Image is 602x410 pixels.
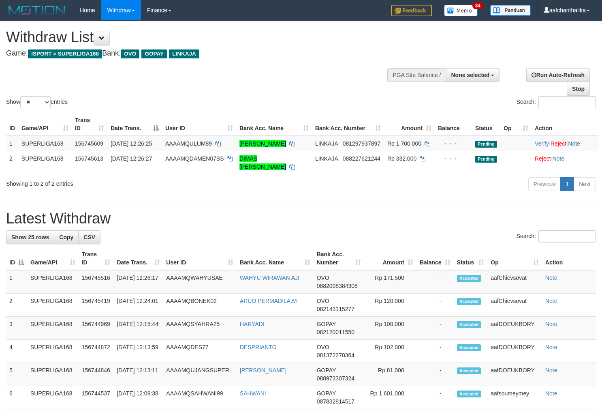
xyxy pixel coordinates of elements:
span: Accepted [457,298,481,305]
td: 2 [6,151,18,174]
h1: Withdraw List [6,29,393,45]
td: 156744872 [79,340,114,363]
h1: Latest Withdraw [6,210,596,227]
span: Accepted [457,367,481,374]
span: Copy 081372270364 to clipboard [317,352,354,358]
span: OVO [317,298,329,304]
td: SUPERLIGA168 [27,340,79,363]
span: AAAAMQDAMEN07SS [165,155,224,162]
a: Copy [54,230,79,244]
a: Note [545,367,557,374]
span: None selected [451,72,490,78]
span: Pending [475,141,497,148]
td: aafChievsovat [487,270,542,294]
a: DESPRIANTO [240,344,277,350]
th: Balance [435,113,472,136]
td: 156745419 [79,294,114,317]
a: Stop [567,82,590,96]
a: Next [574,177,596,191]
img: Button%20Memo.svg [444,5,478,16]
td: Rp 102,000 [364,340,416,363]
td: SUPERLIGA168 [27,270,79,294]
img: MOTION_logo.png [6,4,68,16]
th: Bank Acc. Name: activate to sort column ascending [236,113,312,136]
td: 2 [6,294,27,317]
td: SUPERLIGA168 [27,363,79,386]
td: 156745516 [79,270,114,294]
a: DIMAS [PERSON_NAME] [239,155,286,170]
td: SUPERLIGA168 [27,294,79,317]
td: 6 [6,386,27,409]
a: Note [545,321,557,327]
td: AAAAMQDES77 [163,340,237,363]
th: Action [542,247,596,270]
a: ARUO PERMADILA.M [240,298,297,304]
span: Copy 081297937897 to clipboard [343,140,380,147]
span: CSV [83,234,95,240]
span: 156745609 [75,140,103,147]
input: Search: [538,96,596,108]
td: - [416,317,454,340]
span: Copy 082120011550 to clipboard [317,329,354,335]
span: OVO [121,49,139,58]
td: [DATE] 12:15:44 [113,317,163,340]
span: OVO [317,344,329,350]
a: [PERSON_NAME] [240,367,286,374]
span: OVO [317,275,329,281]
a: SAHWANI [240,390,266,397]
td: aafsoumeymey [487,386,542,409]
td: aafDOEUKBORY [487,317,542,340]
th: Bank Acc. Number: activate to sort column ascending [312,113,384,136]
span: Copy 082143115277 to clipboard [317,306,354,312]
span: Rp 1.700.000 [387,140,421,147]
td: 1 [6,136,18,151]
div: - - - [438,155,469,163]
span: Copy 088227621244 to clipboard [343,155,380,162]
td: [DATE] 12:13:59 [113,340,163,363]
a: [PERSON_NAME] [239,140,286,147]
span: Copy 0882008384308 to clipboard [317,283,358,289]
td: aafDOEUKBORY [487,363,542,386]
select: Showentries [20,96,51,108]
img: Feedback.jpg [391,5,432,16]
th: Game/API: activate to sort column ascending [27,247,79,270]
div: Showing 1 to 2 of 2 entries [6,176,245,188]
button: None selected [446,68,500,82]
a: 1 [560,177,574,191]
th: Status: activate to sort column ascending [454,247,488,270]
td: SUPERLIGA168 [27,317,79,340]
td: SUPERLIGA168 [18,151,72,174]
a: Note [568,140,580,147]
a: Note [552,155,564,162]
span: 34 [472,2,483,9]
th: Op: activate to sort column ascending [487,247,542,270]
th: Amount: activate to sort column ascending [364,247,416,270]
th: Op: activate to sort column ascending [500,113,532,136]
a: Verify [535,140,549,147]
span: Rp 332.000 [387,155,416,162]
td: AAAAMQUJANGSUPER [163,363,237,386]
td: SUPERLIGA168 [27,386,79,409]
a: Previous [528,177,561,191]
a: Note [545,275,557,281]
th: Amount: activate to sort column ascending [384,113,435,136]
th: ID: activate to sort column descending [6,247,27,270]
span: ISPORT > SUPERLIGA168 [28,49,102,58]
span: 156745613 [75,155,103,162]
td: AAAAMQSYAHRA25 [163,317,237,340]
th: Trans ID: activate to sort column ascending [72,113,107,136]
a: Note [545,298,557,304]
td: [DATE] 12:26:17 [113,270,163,294]
th: ID [6,113,18,136]
td: aafChievsovat [487,294,542,317]
td: Rp 120,000 [364,294,416,317]
td: [DATE] 12:09:38 [113,386,163,409]
input: Search: [538,230,596,243]
td: 3 [6,317,27,340]
a: Note [545,390,557,397]
th: Status [472,113,500,136]
th: Game/API: activate to sort column ascending [18,113,72,136]
span: Accepted [457,275,481,282]
a: CSV [78,230,100,244]
td: Rp 81,000 [364,363,416,386]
